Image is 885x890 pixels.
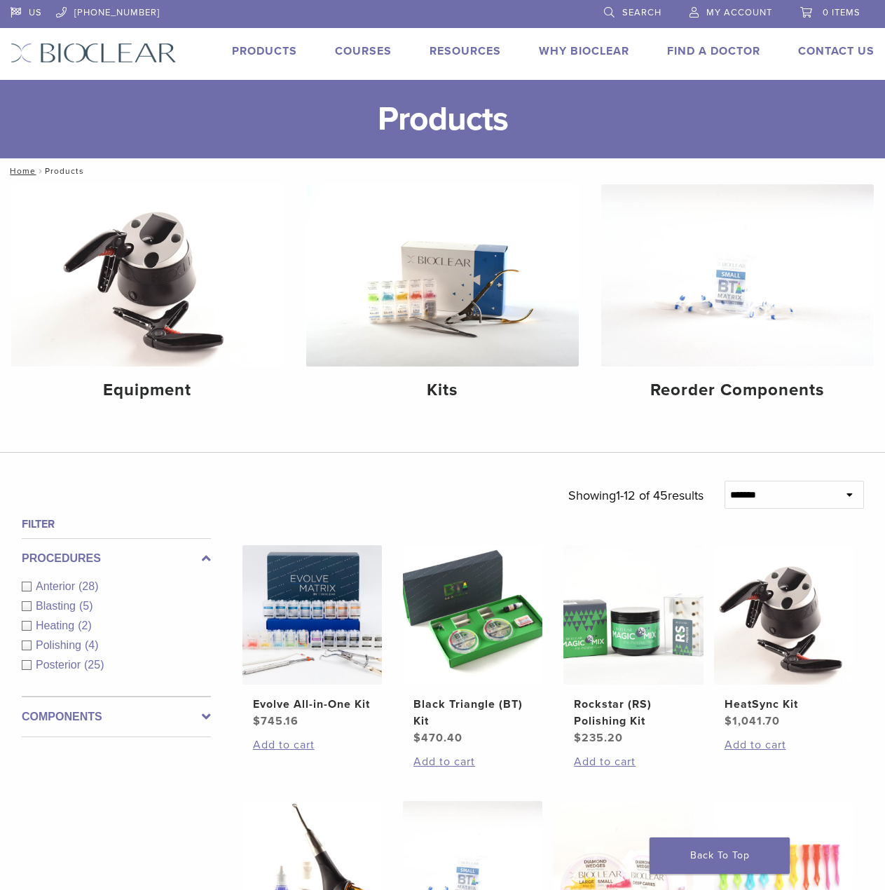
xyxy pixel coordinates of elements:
a: Equipment [11,184,284,412]
h2: Evolve All-in-One Kit [253,696,371,713]
a: Black Triangle (BT) KitBlack Triangle (BT) Kit $470.40 [403,545,542,746]
a: Home [6,166,36,176]
img: Kits [306,184,579,367]
a: Rockstar (RS) Polishing KitRockstar (RS) Polishing Kit $235.20 [563,545,703,746]
a: Add to cart: “Rockstar (RS) Polishing Kit” [574,753,692,770]
a: Contact Us [798,44,874,58]
a: Products [232,44,297,58]
a: Add to cart: “Black Triangle (BT) Kit” [413,753,532,770]
a: Reorder Components [601,184,874,412]
img: Equipment [11,184,284,367]
span: (2) [78,619,92,631]
a: Back To Top [650,837,790,874]
a: Add to cart: “HeatSync Kit” [725,737,843,753]
a: Why Bioclear [539,44,629,58]
h2: HeatSync Kit [725,696,843,713]
a: Add to cart: “Evolve All-in-One Kit” [253,737,371,753]
span: 0 items [823,7,860,18]
span: 1-12 of 45 [616,488,668,503]
a: Evolve All-in-One KitEvolve All-in-One Kit $745.16 [242,545,382,730]
h2: Black Triangle (BT) Kit [413,696,532,730]
label: Procedures [22,550,211,567]
p: Showing results [568,481,704,510]
img: HeatSync Kit [714,545,853,685]
h4: Kits [317,378,568,403]
span: $ [725,714,732,728]
h4: Equipment [22,378,273,403]
span: Posterior [36,659,84,671]
bdi: 745.16 [253,714,299,728]
span: Anterior [36,580,78,592]
span: Blasting [36,600,79,612]
img: Rockstar (RS) Polishing Kit [563,545,703,685]
label: Components [22,708,211,725]
span: Polishing [36,639,85,651]
span: (25) [84,659,104,671]
img: Bioclear [11,43,177,63]
span: / [36,167,45,174]
span: (5) [79,600,93,612]
a: Resources [430,44,501,58]
a: Kits [306,184,579,412]
h4: Reorder Components [612,378,863,403]
span: $ [574,731,582,745]
h4: Filter [22,516,211,533]
bdi: 1,041.70 [725,714,780,728]
span: $ [413,731,421,745]
a: Find A Doctor [667,44,760,58]
h2: Rockstar (RS) Polishing Kit [574,696,692,730]
bdi: 470.40 [413,731,462,745]
bdi: 235.20 [574,731,623,745]
span: My Account [706,7,772,18]
a: HeatSync KitHeatSync Kit $1,041.70 [714,545,853,730]
img: Reorder Components [601,184,874,367]
img: Black Triangle (BT) Kit [403,545,542,685]
span: Heating [36,619,78,631]
span: (28) [78,580,98,592]
span: (4) [85,639,99,651]
span: Search [622,7,661,18]
a: Courses [335,44,392,58]
span: $ [253,714,261,728]
img: Evolve All-in-One Kit [242,545,382,685]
